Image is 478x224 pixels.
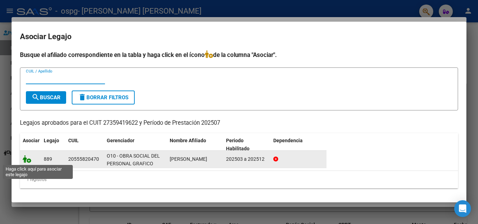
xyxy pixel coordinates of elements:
[68,138,79,143] span: CUIL
[226,138,249,151] span: Periodo Habilitado
[20,133,41,156] datatable-header-cell: Asociar
[78,94,128,101] span: Borrar Filtros
[20,50,458,59] h4: Busque el afiliado correspondiente en la tabla y haga click en el ícono de la columna "Asociar".
[20,171,458,188] div: 1 registros
[31,94,61,101] span: Buscar
[107,138,134,143] span: Gerenciador
[167,133,223,156] datatable-header-cell: Nombre Afiliado
[170,138,206,143] span: Nombre Afiliado
[104,133,167,156] datatable-header-cell: Gerenciador
[72,91,135,104] button: Borrar Filtros
[273,138,303,143] span: Dependencia
[31,93,40,101] mat-icon: search
[107,153,160,167] span: O10 - OBRA SOCIAL DEL PERSONAL GRAFICO
[20,30,458,43] h2: Asociar Legajo
[223,133,270,156] datatable-header-cell: Periodo Habilitado
[44,156,52,162] span: 889
[226,155,268,163] div: 202503 a 202512
[41,133,65,156] datatable-header-cell: Legajo
[20,119,458,128] p: Legajos aprobados para el CUIT 27359419622 y Período de Prestación 202507
[23,138,40,143] span: Asociar
[170,156,207,162] span: CAMBIASSO BAUTISTA GABRIEL
[454,200,471,217] div: Open Intercom Messenger
[65,133,104,156] datatable-header-cell: CUIL
[68,155,99,163] div: 20555820470
[78,93,86,101] mat-icon: delete
[44,138,59,143] span: Legajo
[26,91,66,104] button: Buscar
[270,133,327,156] datatable-header-cell: Dependencia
